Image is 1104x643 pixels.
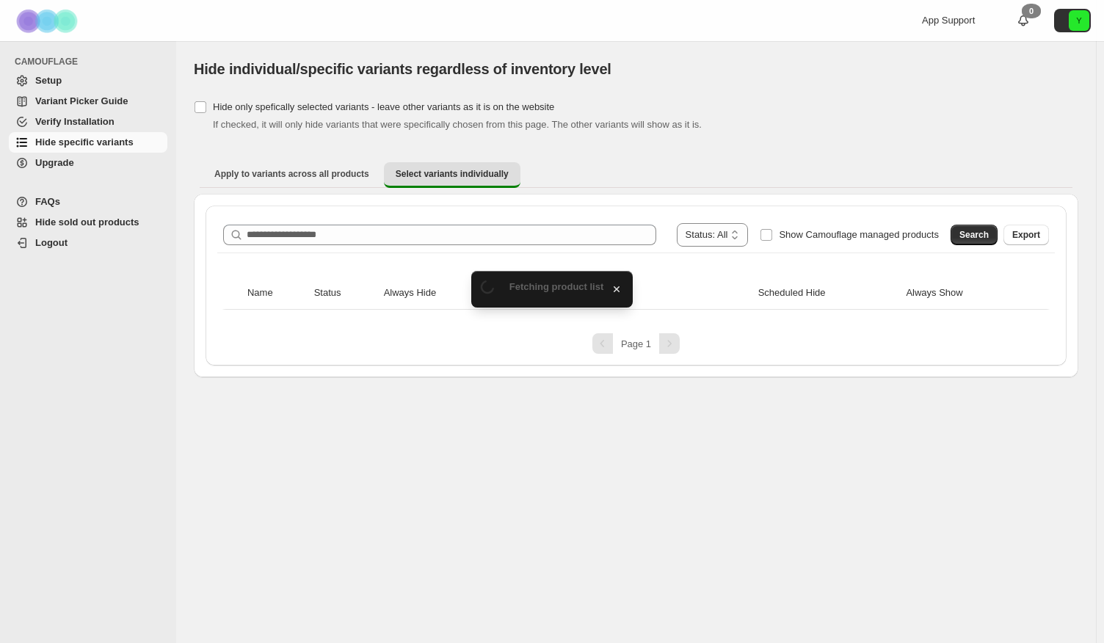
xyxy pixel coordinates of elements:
[35,157,74,168] span: Upgrade
[1069,10,1089,31] span: Avatar with initials Y
[12,1,85,41] img: Camouflage
[779,229,939,240] span: Show Camouflage managed products
[9,132,167,153] a: Hide specific variants
[509,281,604,292] span: Fetching product list
[1016,13,1031,28] a: 0
[754,277,902,310] th: Scheduled Hide
[214,168,369,180] span: Apply to variants across all products
[1003,225,1049,245] button: Export
[9,192,167,212] a: FAQs
[9,212,167,233] a: Hide sold out products
[901,277,1029,310] th: Always Show
[35,116,115,127] span: Verify Installation
[203,162,381,186] button: Apply to variants across all products
[9,233,167,253] a: Logout
[35,75,62,86] span: Setup
[951,225,998,245] button: Search
[243,277,310,310] th: Name
[9,153,167,173] a: Upgrade
[213,119,702,130] span: If checked, it will only hide variants that were specifically chosen from this page. The other va...
[35,237,68,248] span: Logout
[396,168,509,180] span: Select variants individually
[922,15,975,26] span: App Support
[194,61,611,77] span: Hide individual/specific variants regardless of inventory level
[384,162,520,188] button: Select variants individually
[1022,4,1041,18] div: 0
[621,338,651,349] span: Page 1
[310,277,379,310] th: Status
[35,137,134,148] span: Hide specific variants
[1076,16,1082,25] text: Y
[35,217,139,228] span: Hide sold out products
[1012,229,1040,241] span: Export
[35,196,60,207] span: FAQs
[35,95,128,106] span: Variant Picker Guide
[217,333,1055,354] nav: Pagination
[9,91,167,112] a: Variant Picker Guide
[959,229,989,241] span: Search
[9,112,167,132] a: Verify Installation
[194,194,1078,377] div: Select variants individually
[15,56,169,68] span: CAMOUFLAGE
[9,70,167,91] a: Setup
[1054,9,1091,32] button: Avatar with initials Y
[213,101,554,112] span: Hide only spefically selected variants - leave other variants as it is on the website
[379,277,498,310] th: Always Hide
